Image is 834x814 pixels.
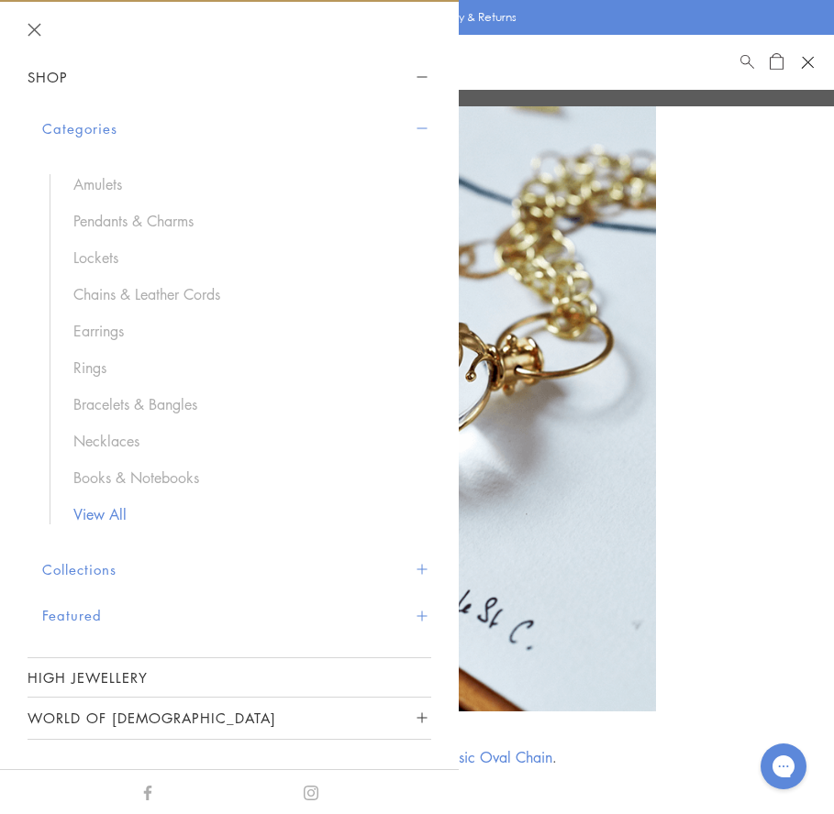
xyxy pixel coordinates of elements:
nav: Sidebar navigation [28,57,431,740]
a: Amulets [73,174,413,194]
a: Lockets [73,247,413,268]
button: Close navigation [28,23,41,37]
button: Categories [42,105,431,152]
a: Necklaces [73,431,413,451]
button: Shop [28,57,431,98]
a: Search [740,51,754,73]
a: Books & Notebooks [73,467,413,488]
button: World of [DEMOGRAPHIC_DATA] [28,698,431,739]
a: Account [28,765,431,786]
a: High Jewellery [28,658,431,697]
a: Chains & Leather Cords [73,284,413,304]
button: Open navigation [794,49,821,76]
a: Rings [73,357,413,378]
a: Open Shopping Bag [770,51,784,73]
a: Earrings [73,321,413,341]
a: Facebook [140,781,155,801]
a: Bracelets & Bangles [73,394,413,414]
a: Pendants & Charms [73,211,413,231]
button: Collections [42,546,431,593]
button: Featured [42,592,431,639]
a: 18K Classic Oval Chain [399,747,552,767]
iframe: Gorgias live chat messenger [751,737,816,796]
a: Instagram [304,781,318,801]
a: View All [73,504,413,524]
